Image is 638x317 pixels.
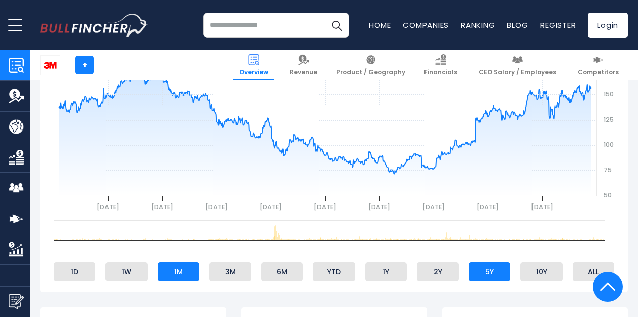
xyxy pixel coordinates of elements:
li: ALL [573,262,614,281]
text: [DATE] [531,203,553,212]
text: [DATE] [151,203,173,212]
text: [DATE] [368,203,390,212]
text: 150 [604,90,614,98]
text: [DATE] [477,203,499,212]
text: [DATE] [422,203,445,212]
a: CEO Salary / Employees [473,50,562,80]
a: Login [588,13,628,38]
li: 5Y [469,262,510,281]
text: 75 [604,166,612,174]
a: Revenue [284,50,324,80]
a: Go to homepage [40,14,148,37]
li: 2Y [417,262,459,281]
text: [DATE] [205,203,228,212]
img: bullfincher logo [40,14,148,37]
text: [DATE] [260,203,282,212]
span: Revenue [290,68,317,76]
li: YTD [313,262,355,281]
span: Overview [239,68,268,76]
li: 6M [261,262,303,281]
a: Register [540,20,576,30]
li: 1Y [365,262,407,281]
span: Competitors [578,68,619,76]
a: Companies [403,20,449,30]
li: 3M [209,262,251,281]
a: + [75,56,94,74]
li: 1D [54,262,95,281]
text: 100 [604,140,614,149]
a: Product / Geography [330,50,411,80]
a: Competitors [572,50,625,80]
li: 1W [105,262,147,281]
a: Financials [418,50,463,80]
a: Blog [507,20,528,30]
span: CEO Salary / Employees [479,68,556,76]
a: Home [369,20,391,30]
a: Overview [233,50,274,80]
span: Product / Geography [336,68,405,76]
img: MMM logo [41,56,60,75]
svg: gh [49,19,619,220]
li: 1M [158,262,199,281]
a: Ranking [461,20,495,30]
text: 50 [604,191,612,199]
button: Search [324,13,349,38]
text: 125 [604,115,614,124]
li: 10Y [520,262,562,281]
text: [DATE] [314,203,336,212]
text: [DATE] [97,203,119,212]
span: Financials [424,68,457,76]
